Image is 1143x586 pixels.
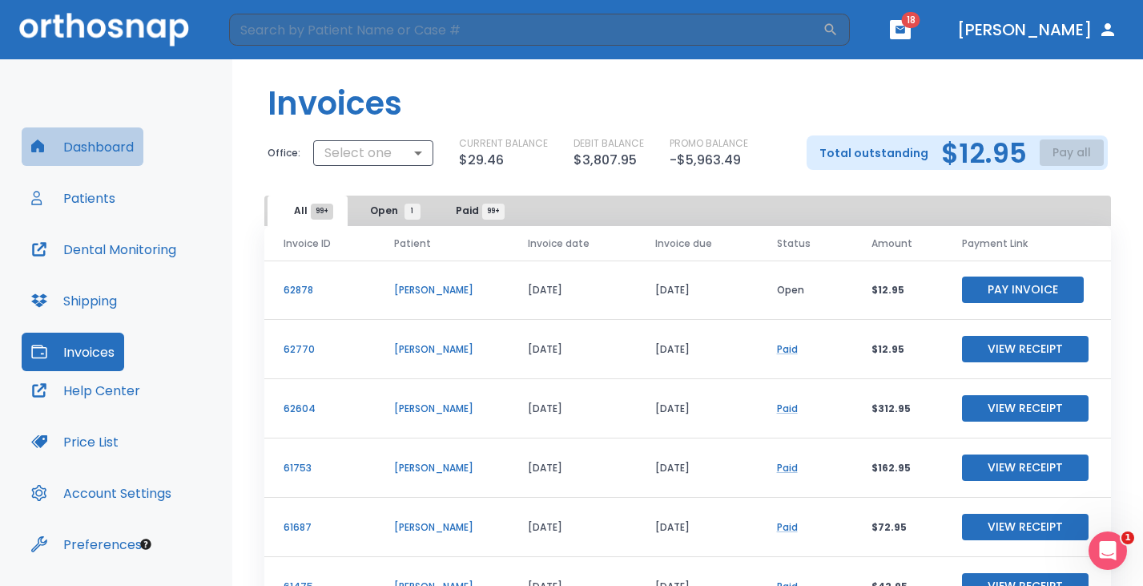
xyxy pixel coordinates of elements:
button: Patients [22,179,125,217]
p: -$5,963.49 [670,151,741,170]
p: $3,807.95 [574,151,637,170]
a: Paid [777,342,798,356]
div: tabs [268,196,517,226]
button: Price List [22,422,128,461]
p: [PERSON_NAME] [394,402,490,416]
p: 62770 [284,342,356,357]
div: Select one [313,137,433,169]
p: 62604 [284,402,356,416]
p: $12.95 [871,283,924,297]
h2: $12.95 [941,141,1027,165]
span: Invoice date [528,236,590,251]
a: Pay Invoice [962,282,1084,296]
button: [PERSON_NAME] [951,15,1124,44]
span: 1 [404,204,421,220]
p: [PERSON_NAME] [394,283,490,297]
p: 61687 [284,520,356,535]
button: Preferences [22,525,151,564]
p: 61753 [284,461,356,475]
button: View Receipt [962,336,1089,362]
span: Paid [456,204,493,218]
button: Account Settings [22,474,181,512]
img: Orthosnap [19,13,189,46]
td: [DATE] [509,320,635,379]
button: View Receipt [962,514,1089,540]
td: [DATE] [509,498,635,557]
a: View Receipt [962,401,1089,414]
span: 1 [1121,531,1134,544]
p: Office: [268,146,300,160]
p: CURRENT BALANCE [459,136,548,151]
span: 99+ [482,204,505,220]
a: View Receipt [962,341,1089,355]
td: [DATE] [636,379,758,438]
button: Dashboard [22,127,143,166]
p: PROMO BALANCE [670,136,748,151]
button: Help Center [22,371,150,410]
span: Payment Link [962,236,1028,251]
p: Total outstanding [819,143,928,163]
span: Invoice ID [284,236,331,251]
p: $29.46 [459,151,504,170]
button: Pay Invoice [962,277,1084,303]
a: Paid [777,461,798,475]
td: [DATE] [509,379,635,438]
h1: Invoices [268,79,402,127]
p: $72.95 [871,520,924,535]
span: Open [370,204,413,218]
td: [DATE] [636,320,758,379]
a: View Receipt [962,460,1089,474]
p: $162.95 [871,461,924,475]
p: DEBIT BALANCE [574,136,644,151]
a: Paid [777,402,798,415]
span: Patient [394,236,431,251]
p: [PERSON_NAME] [394,461,490,475]
p: [PERSON_NAME] [394,520,490,535]
button: View Receipt [962,455,1089,481]
button: Dental Monitoring [22,230,186,269]
iframe: Intercom live chat [1089,531,1127,570]
button: View Receipt [962,395,1089,422]
p: [PERSON_NAME] [394,342,490,357]
p: 62878 [284,283,356,297]
td: [DATE] [509,261,635,320]
span: All [294,204,322,218]
td: [DATE] [636,438,758,498]
span: 99+ [311,204,333,220]
td: [DATE] [636,498,758,557]
button: Shipping [22,281,127,320]
td: [DATE] [509,438,635,498]
p: $12.95 [871,342,924,357]
span: 18 [902,12,920,28]
input: Search by Patient Name or Case # [229,14,823,46]
td: Open [758,261,853,320]
button: Invoices [22,333,124,371]
div: Tooltip anchor [139,537,153,552]
a: View Receipt [962,519,1089,533]
span: Amount [871,236,912,251]
td: [DATE] [636,261,758,320]
span: Status [777,236,811,251]
p: $312.95 [871,402,924,416]
a: Paid [777,520,798,534]
span: Invoice due [655,236,712,251]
